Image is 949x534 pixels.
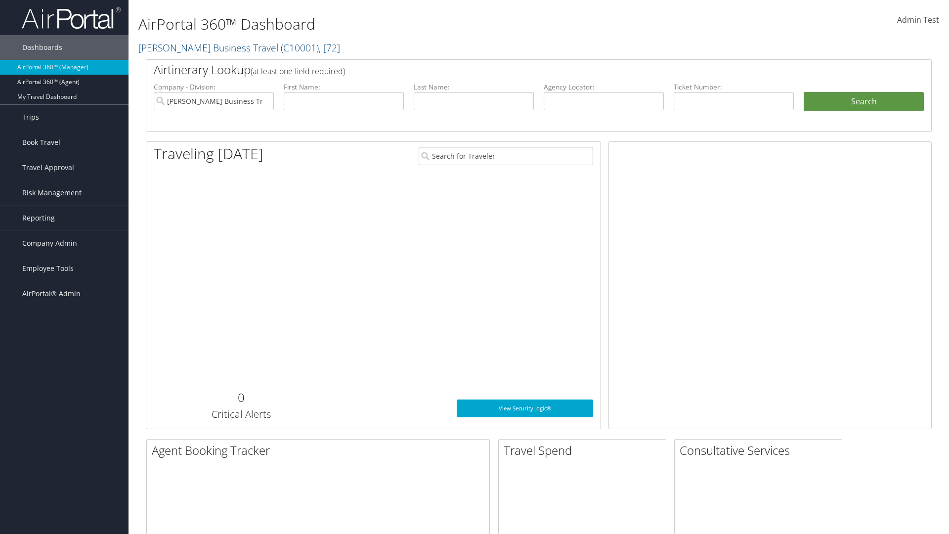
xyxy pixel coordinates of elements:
[22,35,62,60] span: Dashboards
[804,92,924,112] button: Search
[22,6,121,30] img: airportal-logo.png
[504,442,666,459] h2: Travel Spend
[154,143,263,164] h1: Traveling [DATE]
[457,400,593,417] a: View SecurityLogic®
[138,14,672,35] h1: AirPortal 360™ Dashboard
[154,407,328,421] h3: Critical Alerts
[419,147,593,165] input: Search for Traveler
[251,66,345,77] span: (at least one field required)
[897,14,939,25] span: Admin Test
[154,82,274,92] label: Company - Division:
[22,206,55,230] span: Reporting
[674,82,794,92] label: Ticket Number:
[152,442,489,459] h2: Agent Booking Tracker
[897,5,939,36] a: Admin Test
[281,41,319,54] span: ( C10001 )
[154,389,328,406] h2: 0
[22,231,77,256] span: Company Admin
[22,105,39,130] span: Trips
[22,281,81,306] span: AirPortal® Admin
[414,82,534,92] label: Last Name:
[544,82,664,92] label: Agency Locator:
[154,61,859,78] h2: Airtinerary Lookup
[22,256,74,281] span: Employee Tools
[680,442,842,459] h2: Consultative Services
[22,180,82,205] span: Risk Management
[22,155,74,180] span: Travel Approval
[22,130,60,155] span: Book Travel
[284,82,404,92] label: First Name:
[138,41,340,54] a: [PERSON_NAME] Business Travel
[319,41,340,54] span: , [ 72 ]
